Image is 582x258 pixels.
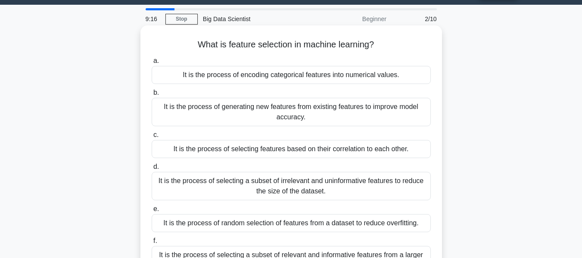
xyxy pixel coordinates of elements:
div: It is the process of random selection of features from a dataset to reduce overfitting. [152,214,431,232]
div: It is the process of generating new features from existing features to improve model accuracy. [152,98,431,126]
span: c. [153,131,159,138]
span: f. [153,237,157,244]
div: It is the process of encoding categorical features into numerical values. [152,66,431,84]
div: Big Data Scientist [198,10,316,28]
div: 2/10 [392,10,442,28]
span: e. [153,205,159,212]
span: d. [153,163,159,170]
a: Stop [165,14,198,25]
div: It is the process of selecting a subset of irrelevant and uninformative features to reduce the si... [152,172,431,200]
h5: What is feature selection in machine learning? [151,39,432,50]
span: a. [153,57,159,64]
div: It is the process of selecting features based on their correlation to each other. [152,140,431,158]
span: b. [153,89,159,96]
div: 9:16 [140,10,165,28]
div: Beginner [316,10,392,28]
